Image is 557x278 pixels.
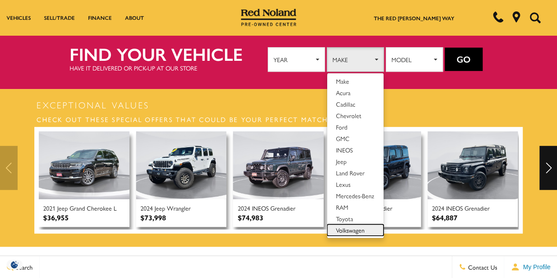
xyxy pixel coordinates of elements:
button: Make [327,47,384,72]
button: Open the search field [526,0,544,35]
span: 2024 [140,204,153,212]
span: Grenadier [270,204,295,212]
button: Model [386,47,443,72]
span: 2024 [432,204,444,212]
span: 2021 [43,204,55,212]
a: Red Noland Pre-Owned [241,12,296,21]
img: Used 2024 INEOS Grenadier Trialmaster Edition With Navigation & 4WD [233,131,324,199]
span: Volkswagen [336,226,365,234]
span: Ford [336,122,347,131]
a: Used 2021 Jeep Grand Cherokee L Summit With Navigation & 4WD 2021 Jeep Grand Cherokee L $36,955 [39,131,129,227]
div: $64,887 [432,212,457,222]
button: Year [268,47,325,72]
section: Click to Open Cookie Consent Modal [4,260,25,269]
img: Opt-Out Icon [4,260,25,269]
span: Jeep [155,204,165,212]
h2: Find your vehicle [70,44,268,63]
img: Red Noland Pre-Owned [241,9,296,26]
span: My Profile [520,263,550,271]
span: INEOS [251,204,268,212]
span: Year [273,53,314,66]
span: RAM [336,203,348,211]
span: 2024 [237,204,250,212]
span: Lexus [336,180,350,189]
span: INEOS [336,145,353,154]
span: GMC [336,134,350,143]
a: The Red [PERSON_NAME] Way [374,14,454,22]
span: Land Rover [336,168,365,177]
a: Used 2024 INEOS Grenadier Wagon With Navigation & 4WD 2024 INEOS Grenadier $64,887 [428,131,518,227]
span: Chevrolet [336,111,361,120]
span: Cadillac [336,100,355,108]
button: Open user profile menu [504,256,557,278]
img: Used 2024 INEOS Grenadier Wagon With Navigation & 4WD [428,131,518,199]
span: Grand Cherokee L [70,204,117,212]
span: Grenadier [465,204,490,212]
p: Have it delivered or pick-up at our store [70,63,268,72]
span: Jeep [57,204,68,212]
span: Jeep [336,157,347,166]
div: $73,998 [140,212,166,222]
button: Go [445,48,483,71]
a: Used 2024 INEOS Grenadier Trialmaster Edition With Navigation & 4WD 2024 INEOS Grenadier $74,983 [233,131,324,227]
span: Make [332,53,373,66]
div: $36,955 [43,212,69,222]
span: Acura [336,88,350,97]
img: Used 2021 Jeep Grand Cherokee L Summit With Navigation & 4WD [39,131,129,199]
h2: Exceptional Values [34,98,523,111]
span: Model [391,53,432,66]
span: Mercedes-Benz [336,191,374,200]
span: Wrangler [167,204,191,212]
span: Contact Us [466,263,497,271]
div: $74,983 [237,212,263,222]
img: Used 2024 Jeep Wrangler Rubicon 392 With Navigation & 4WD [136,131,227,199]
span: Toyota [336,214,353,223]
h3: Check out these special offers that could be your perfect match. [34,111,523,127]
div: Next [539,146,557,190]
span: Make [336,77,349,85]
span: Grenadier [367,204,392,212]
a: Used 2024 Jeep Wrangler Rubicon 392 With Navigation & 4WD 2024 Jeep Wrangler $73,998 [136,131,227,227]
span: INEOS [446,204,463,212]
